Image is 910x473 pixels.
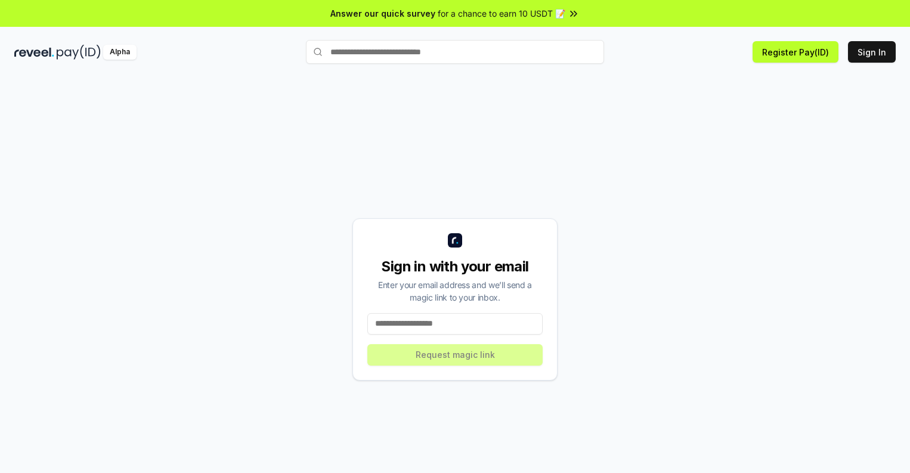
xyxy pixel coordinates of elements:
img: pay_id [57,45,101,60]
span: Answer our quick survey [330,7,435,20]
div: Enter your email address and we’ll send a magic link to your inbox. [367,279,543,304]
button: Register Pay(ID) [753,41,838,63]
span: for a chance to earn 10 USDT 📝 [438,7,565,20]
div: Sign in with your email [367,257,543,276]
button: Sign In [848,41,896,63]
img: reveel_dark [14,45,54,60]
div: Alpha [103,45,137,60]
img: logo_small [448,233,462,248]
